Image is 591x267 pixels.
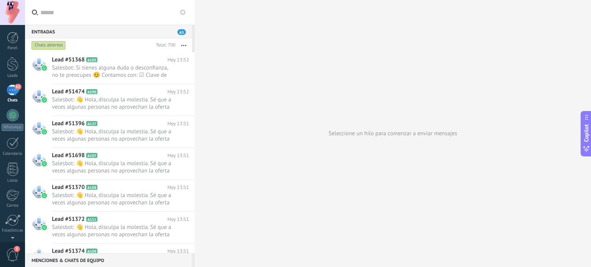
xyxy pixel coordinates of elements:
[25,212,195,243] a: Lead #51372 A111 Hoy 13:51 Salesbot: 👋 Hola, disculpa la molestia. Sé que a veces algunas persona...
[86,217,97,222] span: A111
[25,253,192,267] div: Menciones & Chats de equipo
[52,56,85,64] span: Lead #51368
[52,160,174,174] span: Salesbot: 👋 Hola, disculpa la molestia. Sé que a veces algunas personas no aprovechan la oferta e...
[52,128,174,143] span: Salesbot: 👋 Hola, disculpa la molestia. Sé que a veces algunas personas no aprovechan la oferta e...
[86,185,97,190] span: A108
[25,84,195,116] a: Lead #51474 A590 Hoy 13:52 Salesbot: 👋 Hola, disculpa la molestia. Sé que a veces algunas persona...
[52,184,85,191] span: Lead #51370
[52,216,85,223] span: Lead #51372
[52,64,174,79] span: Salesbot: Si tienes alguna duda o desconfianza, no te preocupes 😊 Contamos con: ☑ Clave de Centro...
[167,88,189,96] span: Hoy 13:52
[25,180,195,211] a: Lead #51370 A108 Hoy 13:51 Salesbot: 👋 Hola, disculpa la molestia. Sé que a veces algunas persona...
[167,216,189,223] span: Hoy 13:51
[167,184,189,191] span: Hoy 13:51
[25,25,192,38] div: Entradas
[25,116,195,148] a: Lead #51396 A127 Hoy 13:51 Salesbot: 👋 Hola, disculpa la molestia. Sé que a veces algunas persona...
[42,129,47,134] img: waba.svg
[86,57,97,62] span: A105
[52,120,85,128] span: Lead #51396
[42,97,47,103] img: waba.svg
[42,65,47,71] img: waba.svg
[52,224,174,238] span: Salesbot: 👋 Hola, disculpa la molestia. Sé que a veces algunas personas no aprovechan la oferta e...
[2,98,24,103] div: Chats
[153,41,175,49] div: Total: 700
[2,124,23,131] div: WhatsApp
[583,124,590,142] span: Copilot
[167,247,189,255] span: Hoy 13:51
[177,29,186,35] span: 63
[2,73,24,78] div: Leads
[52,192,174,206] span: Salesbot: 👋 Hola, disculpa la molestia. Sé que a veces algunas personas no aprovechan la oferta e...
[15,84,21,90] span: 63
[2,46,24,51] div: Panel
[25,52,195,84] a: Lead #51368 A105 Hoy 13:52 Salesbot: Si tienes alguna duda o desconfianza, no te preocupes 😊 Cont...
[86,89,97,94] span: A590
[42,193,47,198] img: waba.svg
[167,152,189,159] span: Hoy 13:51
[25,148,195,179] a: Lead #51698 A107 Hoy 13:51 Salesbot: 👋 Hola, disculpa la molestia. Sé que a veces algunas persona...
[14,246,20,252] span: 3
[2,228,24,233] div: Estadísticas
[86,153,97,158] span: A107
[2,151,24,156] div: Calendario
[86,249,97,254] span: A109
[52,88,85,96] span: Lead #51474
[52,152,85,159] span: Lead #51698
[167,120,189,128] span: Hoy 13:51
[86,121,97,126] span: A127
[42,225,47,230] img: waba.svg
[2,203,24,208] div: Correo
[42,161,47,166] img: waba.svg
[52,96,174,111] span: Salesbot: 👋 Hola, disculpa la molestia. Sé que a veces algunas personas no aprovechan la oferta e...
[32,41,66,50] div: Chats abiertos
[167,56,189,64] span: Hoy 13:52
[52,247,85,255] span: Lead #51374
[175,38,192,52] button: Más
[2,178,24,183] div: Listas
